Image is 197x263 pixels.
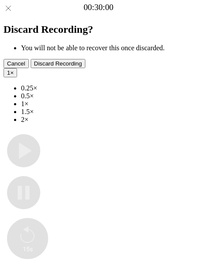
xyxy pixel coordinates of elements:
[4,59,29,68] button: Cancel
[31,59,86,68] button: Discard Recording
[4,24,193,35] h2: Discard Recording?
[21,100,193,108] li: 1×
[4,68,17,77] button: 1×
[21,92,193,100] li: 0.5×
[84,3,113,12] a: 00:30:00
[21,84,193,92] li: 0.25×
[21,116,193,124] li: 2×
[7,69,10,76] span: 1
[21,108,193,116] li: 1.5×
[21,44,193,52] li: You will not be able to recover this once discarded.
